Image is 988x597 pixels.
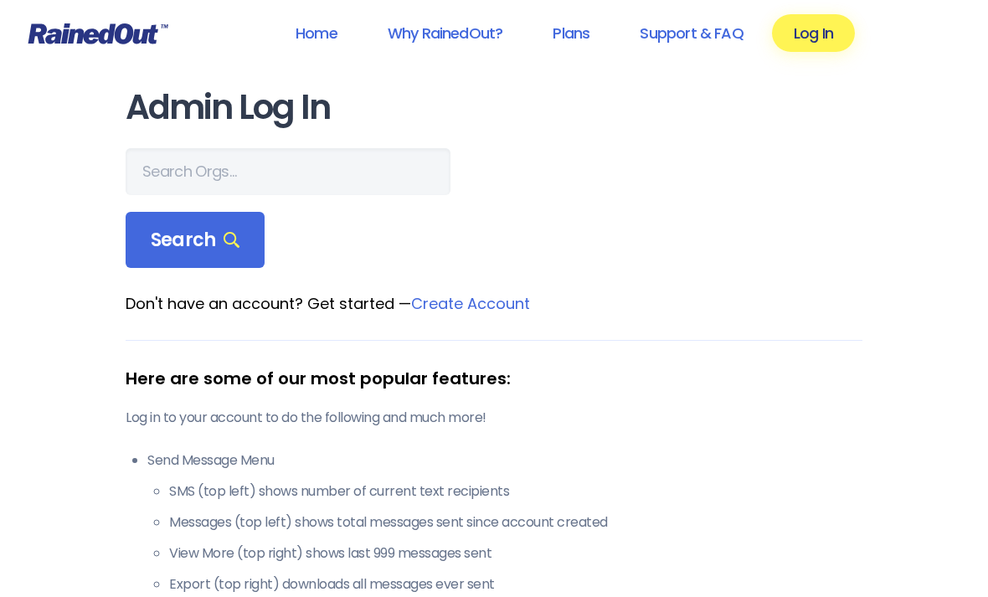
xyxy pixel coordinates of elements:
[147,450,862,594] li: Send Message Menu
[126,89,862,126] h1: Admin Log In
[169,574,862,594] li: Export (top right) downloads all messages ever sent
[169,543,862,564] li: View More (top right) shows last 999 messages sent
[618,14,764,52] a: Support & FAQ
[126,212,265,269] div: Search
[151,229,239,252] span: Search
[169,481,862,502] li: SMS (top left) shows number of current text recipients
[126,366,862,391] div: Here are some of our most popular features:
[126,408,862,428] p: Log in to your account to do the following and much more!
[274,14,359,52] a: Home
[126,148,450,195] input: Search Orgs…
[772,14,855,52] a: Log In
[366,14,525,52] a: Why RainedOut?
[411,293,530,314] a: Create Account
[169,512,862,533] li: Messages (top left) shows total messages sent since account created
[531,14,611,52] a: Plans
